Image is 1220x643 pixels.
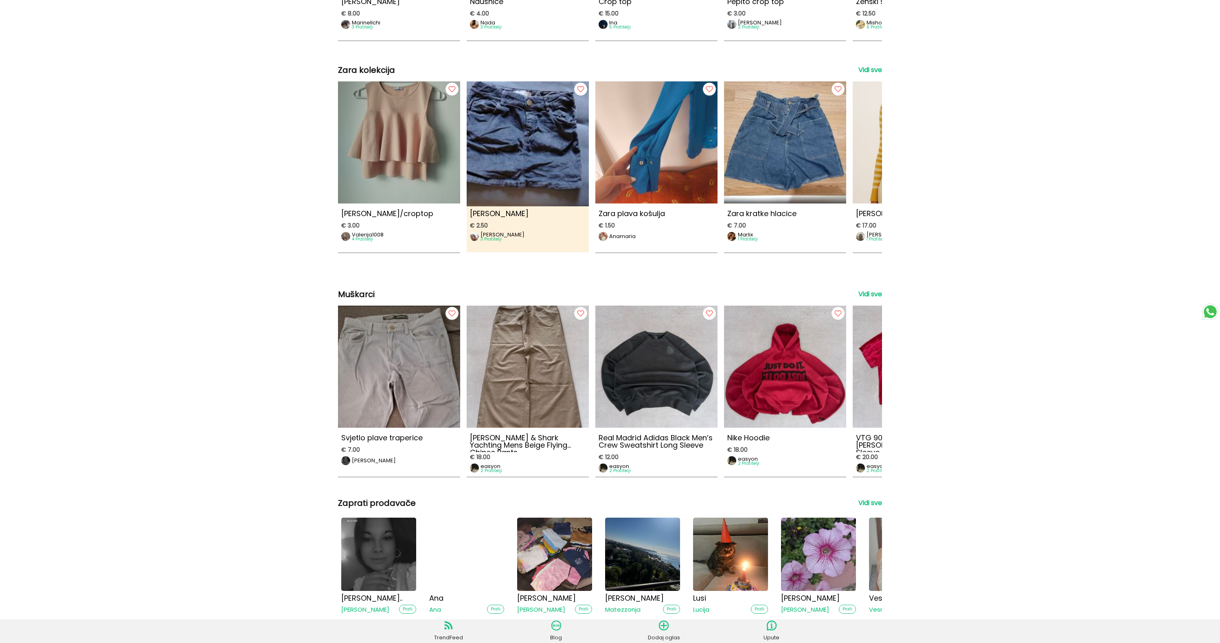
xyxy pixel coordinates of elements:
[738,232,758,237] p: Marlix
[605,518,680,591] img: thumb_A6CFB760-96AA-4188-9585-FD8EB187B3BD-lTrViUTa.jpg
[724,81,846,203] img: Zara kratke hlacice
[470,20,479,29] img: image
[738,25,782,29] p: 2 Pratitelji
[753,634,790,642] p: Upute
[693,518,768,614] a: LusiLucija
[858,289,882,299] a: Vidi sve
[645,621,682,642] a: Dodaj oglas
[341,518,416,591] img: thumb_50a057c2-9b1d-46cd-80dc-575c4967c200-928KDmyC.jpg
[853,81,975,203] img: ZARA KARDIGAN
[599,20,608,29] img: image
[430,634,467,642] p: TrendFeed
[538,621,575,642] a: Blog
[338,66,395,74] h2: Zara kolekcija
[693,606,768,614] p: Lucija
[338,207,460,221] p: [PERSON_NAME]/croptop
[856,454,878,460] span: € 20.00
[856,464,865,472] img: image
[609,464,631,469] p: easyon
[599,232,608,241] img: image
[595,306,718,428] img: Real Madrid Adidas Black Men’s Crew Sweatshirt Long Sleeve
[867,237,911,241] p: 1 Pratitelji
[599,454,619,460] span: € 12.00
[609,20,631,25] p: Ina
[839,605,856,614] button: Prati
[481,25,502,29] p: 3 Pratitelji
[781,606,856,614] p: [PERSON_NAME]
[645,634,682,642] p: Dodaj oglas
[429,518,504,591] img: thumb_3202b32a-5d19-427d-b417-e8ef430361b0-9e9sug4e.jpg
[338,306,460,477] a: Svjetlo plave trapericeSvjetlo plave traperice€ 7.00image[PERSON_NAME]
[599,10,619,17] span: € 15.00
[444,81,460,98] img: follow button
[467,306,589,428] img: Paul & Shark Yachting Mens Beige Flying Chinos Pants
[470,464,479,472] img: image
[853,431,975,452] p: VTG 90’s Chaps [PERSON_NAME] Men’s Short Sleeve Button Up Shirt
[341,594,416,602] p: [PERSON_NAME]..
[444,306,460,322] img: follow button
[575,605,592,614] button: Prati
[856,222,876,229] span: € 17.00
[338,306,460,428] img: Svjetlo plave traperice
[663,605,680,614] button: Prati
[338,431,460,445] p: Svjetlo plave traperice
[595,81,718,252] a: Zara plava košulja Zara plava košulja€ 1.50imageAnamaria
[338,81,460,252] a: Zara majica/croptop[PERSON_NAME]/croptop€ 3.00imageValerija10084 Pratitelji
[517,518,592,591] img: thumb_8dbc5026-00bc-4d35-a8ac-5be3e6b17aa1-L7brfO92.jpg
[727,446,748,453] span: € 18.00
[481,20,502,25] p: Nada
[352,237,384,241] p: 4 Pratitelji
[605,594,680,602] p: [PERSON_NAME]
[338,290,375,298] h2: Muškarci
[693,518,768,591] img: thumb_57e9316e-1331-41c2-8042-f949d85945bb-8li9BXWj.jpg
[467,207,589,221] p: [PERSON_NAME]
[429,518,504,614] a: AnaAna
[338,499,416,507] h2: Zaprati prodavače
[727,456,736,465] img: image
[595,207,718,221] p: Zara plava košulja
[724,306,846,428] img: Nike Hoodie
[352,458,396,463] p: [PERSON_NAME]
[781,594,856,602] p: [PERSON_NAME]
[609,25,631,29] p: 5 Pratitelji
[858,65,882,75] a: Vidi sve
[341,222,360,229] span: € 3.00
[467,306,589,477] a: Paul & Shark Yachting Mens Beige Flying Chinos Pants[PERSON_NAME] & Shark Yachting Mens Beige Fly...
[605,518,680,614] a: [PERSON_NAME]Matezzonja
[609,469,631,473] p: 2 Pratitelji
[595,306,718,477] a: Real Madrid Adidas Black Men’s Crew Sweatshirt Long SleeveReal Madrid Adidas Black Men’s Crew Swe...
[751,605,768,614] button: Prati
[609,234,636,239] p: Anamaria
[701,306,718,322] img: follow button
[738,237,758,241] p: 1 Pratitelji
[781,518,856,614] a: [PERSON_NAME][PERSON_NAME]
[853,306,975,428] img: VTG 90’s Chaps Ralph Lauren Men’s Short Sleeve Button Up Shirt
[727,20,736,29] img: image
[599,464,608,472] img: image
[338,81,460,203] img: Zara majica/croptop
[341,232,350,241] img: image
[341,10,360,17] span: € 8.00
[481,232,524,237] p: [PERSON_NAME]
[470,10,489,17] span: € 4.00
[341,446,360,453] span: € 7.00
[781,518,856,591] img: thumb_45c235d3-0975-4117-bf99-3a208cd17423-k8QWKHdF.jpg
[352,232,384,237] p: Valerija1008
[470,454,490,460] span: € 18.00
[517,594,592,602] p: [PERSON_NAME]
[867,464,888,469] p: easyon
[853,306,975,477] a: VTG 90’s Chaps Ralph Lauren Men’s Short Sleeve Button Up ShirtVTG 90’s Chaps [PERSON_NAME] Men’s ...
[573,81,589,98] img: follow button
[352,25,380,29] p: 3 Pratitelji
[693,594,768,602] p: Lusi
[481,469,502,473] p: 2 Pratitelji
[869,606,944,614] p: Vesna
[573,306,589,322] img: follow button
[538,634,575,642] p: Blog
[341,456,350,465] img: image
[856,232,865,241] img: image
[867,25,888,29] p: 6 Pratitelji
[867,469,888,473] p: 2 Pratitelji
[856,20,865,29] img: image
[470,232,479,241] img: image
